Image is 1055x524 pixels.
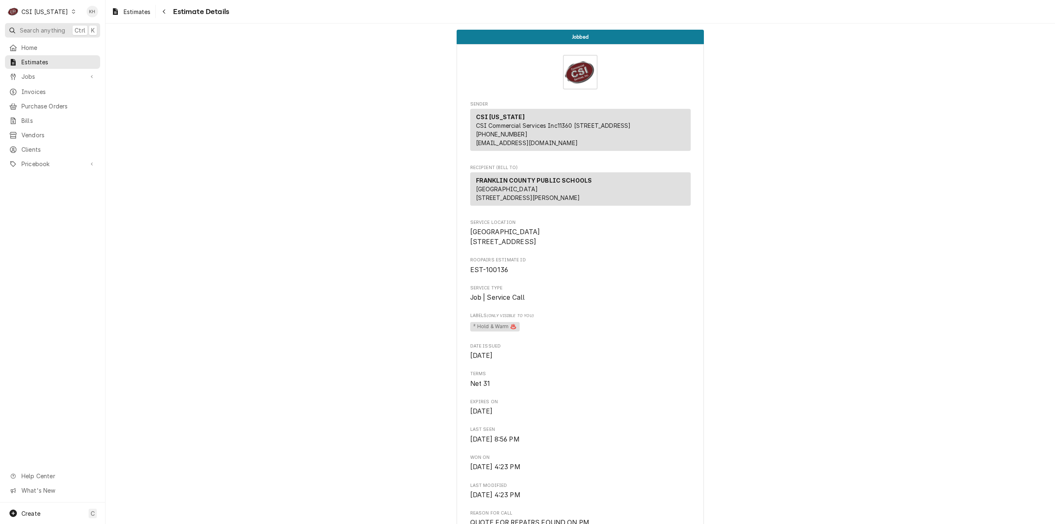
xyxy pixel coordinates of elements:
span: Jobs [21,72,84,81]
a: Clients [5,143,100,156]
strong: CSI [US_STATE] [476,113,525,120]
div: Sender [470,109,691,154]
span: ² Hold & Warm ♨️ [470,322,520,332]
span: Service Location [470,219,691,226]
span: EST-100136 [470,266,509,274]
div: Terms [470,371,691,388]
a: Estimates [5,55,100,69]
span: Estimates [21,58,96,66]
span: Ctrl [75,26,85,35]
span: Net 31 [470,380,490,388]
span: Create [21,510,40,517]
a: Go to Jobs [5,70,100,83]
div: [object Object] [470,313,691,333]
div: Status [457,30,704,44]
button: Search anythingCtrlK [5,23,100,38]
a: Estimates [108,5,154,19]
span: Date Issued [470,351,691,361]
span: Estimate Details [171,6,229,17]
span: Last Seen [470,426,691,433]
div: Expires On [470,399,691,416]
a: Home [5,41,100,54]
span: Expires On [470,407,691,416]
div: Last Seen [470,426,691,444]
span: Labels [470,313,691,319]
span: Last Modified [470,482,691,489]
span: [object Object] [470,321,691,333]
span: Search anything [20,26,65,35]
span: Last Seen [470,435,691,444]
div: Date Issued [470,343,691,361]
span: Pricebook [21,160,84,168]
a: Vendors [5,128,100,142]
span: [GEOGRAPHIC_DATA] [STREET_ADDRESS] [470,228,540,246]
span: (Only Visible to You) [487,313,533,318]
span: Terms [470,371,691,377]
span: Terms [470,379,691,389]
span: Job | Service Call [470,294,525,301]
div: KH [87,6,98,17]
div: Estimate Recipient [470,164,691,209]
img: Logo [563,55,598,89]
div: Sender [470,109,691,151]
span: Recipient (Bill To) [470,164,691,171]
span: Service Type [470,293,691,303]
span: K [91,26,95,35]
span: Invoices [21,87,96,96]
span: Roopairs Estimate ID [470,257,691,263]
a: [PHONE_NUMBER] [476,131,527,138]
span: Won On [470,462,691,472]
span: [DATE] 8:56 PM [470,435,520,443]
span: [DATE] [470,352,493,360]
div: C [7,6,19,17]
span: Bills [21,116,96,125]
span: Jobbed [572,34,588,40]
span: [DATE] 4:23 PM [470,463,520,471]
span: CSI Commercial Services Inc11360 [STREET_ADDRESS] [476,122,631,129]
span: Home [21,43,96,52]
div: Estimate Sender [470,101,691,155]
span: Date Issued [470,343,691,350]
div: Recipient (Bill To) [470,172,691,206]
div: Service Location [470,219,691,247]
span: Sender [470,101,691,108]
a: Go to What's New [5,484,100,497]
span: Reason for Call [470,510,691,517]
a: Invoices [5,85,100,99]
span: Expires On [470,399,691,405]
span: Last Modified [470,490,691,500]
span: [DATE] [470,407,493,415]
span: Roopairs Estimate ID [470,265,691,275]
span: Service Location [470,227,691,247]
span: Estimates [124,7,150,16]
button: Navigate back [157,5,171,18]
a: Go to Help Center [5,469,100,483]
span: Vendors [21,131,96,139]
div: CSI Kentucky's Avatar [7,6,19,17]
div: Service Type [470,285,691,303]
div: Roopairs Estimate ID [470,257,691,275]
span: Won On [470,454,691,461]
div: Recipient (Bill To) [470,172,691,209]
span: [DATE] 4:23 PM [470,491,520,499]
span: C [91,509,95,518]
span: [GEOGRAPHIC_DATA] [STREET_ADDRESS][PERSON_NAME] [476,186,580,201]
span: What's New [21,486,95,495]
span: Service Type [470,285,691,291]
a: Bills [5,114,100,127]
a: Go to Pricebook [5,157,100,171]
div: Won On [470,454,691,472]
span: Help Center [21,472,95,480]
strong: FRANKLIN COUNTY PUBLIC SCHOOLS [476,177,592,184]
a: [EMAIL_ADDRESS][DOMAIN_NAME] [476,139,578,146]
div: Last Modified [470,482,691,500]
a: Purchase Orders [5,99,100,113]
div: Kelsey Hetlage's Avatar [87,6,98,17]
span: Purchase Orders [21,102,96,110]
span: Clients [21,145,96,154]
div: CSI [US_STATE] [21,7,68,16]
